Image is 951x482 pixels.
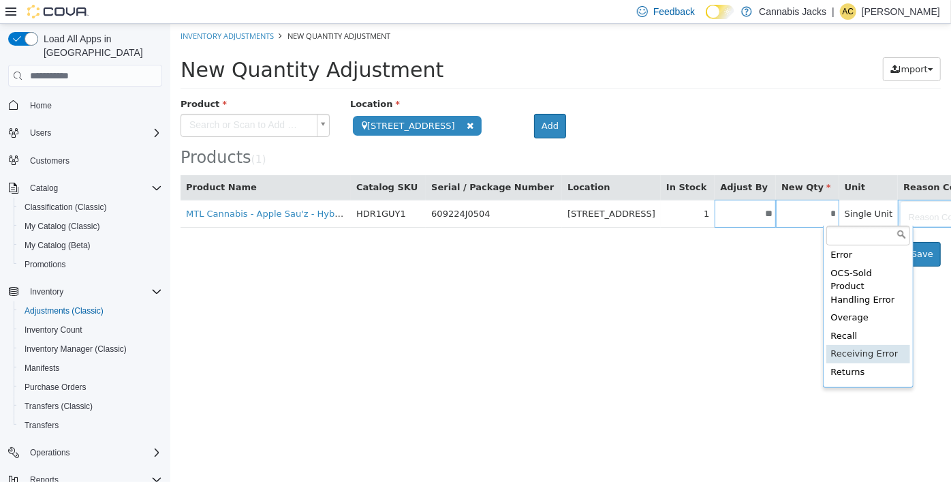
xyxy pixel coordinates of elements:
[706,5,734,19] input: Dark Mode
[19,303,109,319] a: Adjustments (Classic)
[19,303,162,319] span: Adjustments (Classic)
[25,153,75,169] a: Customers
[19,360,65,376] a: Manifests
[3,179,168,198] button: Catalog
[832,3,835,20] p: |
[25,445,162,461] span: Operations
[30,127,51,138] span: Users
[25,96,162,113] span: Home
[19,379,162,395] span: Purchase Orders
[25,305,104,316] span: Adjustments (Classic)
[14,236,168,255] button: My Catalog (Beta)
[25,152,162,169] span: Customers
[3,282,168,301] button: Inventory
[19,218,106,235] a: My Catalog (Classic)
[30,286,63,297] span: Inventory
[3,95,168,115] button: Home
[656,357,740,389] div: Store Inventory Audit
[759,3,826,20] p: Cannabis Jacks
[19,417,162,434] span: Transfers
[19,256,72,273] a: Promotions
[19,199,162,215] span: Classification (Classic)
[30,100,52,111] span: Home
[38,32,162,59] span: Load All Apps in [GEOGRAPHIC_DATA]
[19,379,92,395] a: Purchase Orders
[14,416,168,435] button: Transfers
[27,5,89,18] img: Cova
[19,199,112,215] a: Classification (Classic)
[19,256,162,273] span: Promotions
[25,445,76,461] button: Operations
[25,240,91,251] span: My Catalog (Beta)
[3,151,168,170] button: Customers
[14,359,168,378] button: Manifests
[25,284,69,300] button: Inventory
[653,5,695,18] span: Feedback
[25,221,100,232] span: My Catalog (Classic)
[25,325,82,335] span: Inventory Count
[25,97,57,114] a: Home
[19,341,162,357] span: Inventory Manager (Classic)
[19,218,162,235] span: My Catalog (Classic)
[25,180,63,196] button: Catalog
[25,382,87,393] span: Purchase Orders
[14,397,168,416] button: Transfers (Classic)
[656,209,740,241] div: OCS-Receiving Error
[3,123,168,142] button: Users
[25,284,162,300] span: Inventory
[656,303,740,322] div: Recall
[843,3,854,20] span: AC
[25,202,107,213] span: Classification (Classic)
[30,447,70,458] span: Operations
[19,398,98,415] a: Transfers (Classic)
[25,420,59,431] span: Transfers
[25,180,162,196] span: Catalog
[656,241,740,286] div: OCS-Sold Product Handling Error
[14,320,168,340] button: Inventory Count
[19,417,64,434] a: Transfers
[25,125,162,141] span: Users
[19,237,96,254] a: My Catalog (Beta)
[25,401,93,412] span: Transfers (Classic)
[14,217,168,236] button: My Catalog (Classic)
[840,3,856,20] div: Andrew Corcoran
[19,322,88,338] a: Inventory Count
[19,322,162,338] span: Inventory Count
[19,398,162,415] span: Transfers (Classic)
[19,341,132,357] a: Inventory Manager (Classic)
[14,255,168,274] button: Promotions
[25,125,57,141] button: Users
[25,344,127,355] span: Inventory Manager (Classic)
[19,360,162,376] span: Manifests
[3,443,168,462] button: Operations
[656,321,740,340] div: Receiving Error
[25,363,59,374] span: Manifests
[19,237,162,254] span: My Catalog (Beta)
[30,183,58,194] span: Catalog
[14,378,168,397] button: Purchase Orders
[656,285,740,303] div: Overage
[30,155,69,166] span: Customers
[14,198,168,217] button: Classification (Classic)
[656,340,740,358] div: Returns
[14,301,168,320] button: Adjustments (Classic)
[862,3,940,20] p: [PERSON_NAME]
[25,259,66,270] span: Promotions
[14,340,168,359] button: Inventory Manager (Classic)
